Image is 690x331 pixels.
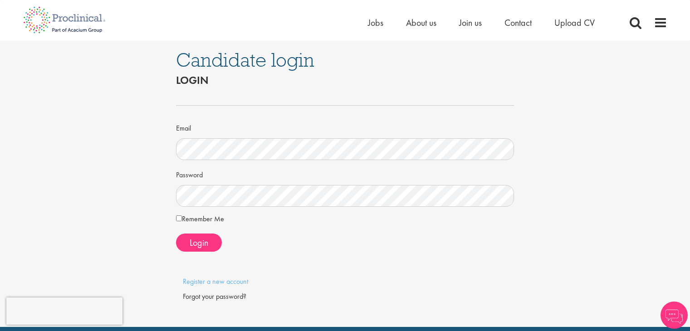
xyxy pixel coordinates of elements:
[176,167,203,180] label: Password
[459,17,482,29] a: Join us
[176,214,224,224] label: Remember Me
[176,234,222,252] button: Login
[176,74,514,86] h2: Login
[176,48,314,72] span: Candidate login
[554,17,595,29] a: Upload CV
[176,120,191,134] label: Email
[183,292,508,302] div: Forgot your password?
[368,17,383,29] a: Jobs
[176,215,182,221] input: Remember Me
[183,277,248,286] a: Register a new account
[190,237,208,248] span: Login
[661,302,688,329] img: Chatbot
[406,17,436,29] a: About us
[6,297,122,325] iframe: reCAPTCHA
[504,17,532,29] a: Contact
